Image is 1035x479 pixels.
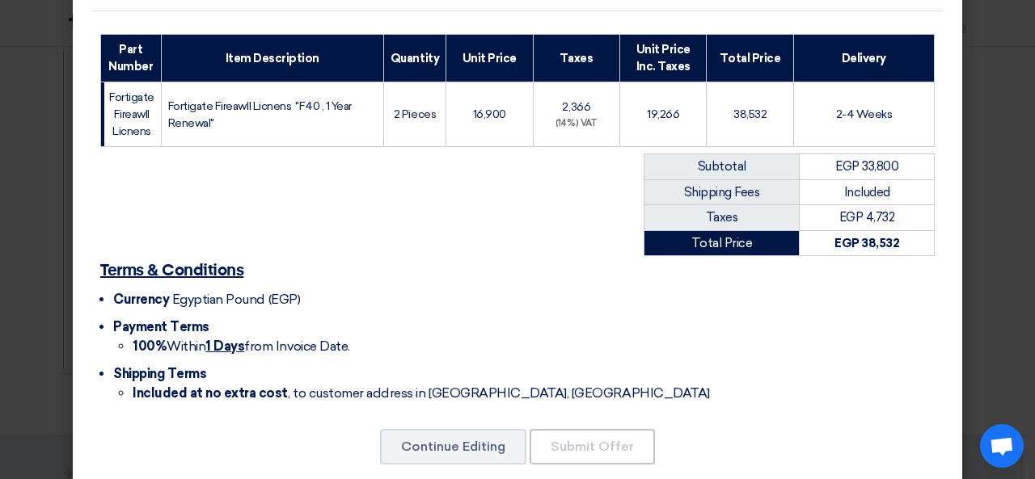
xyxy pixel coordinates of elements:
[205,338,244,354] u: 1 Days
[562,100,590,114] span: 2,366
[113,366,206,381] span: Shipping Terms
[100,263,243,279] u: Terms & Conditions
[533,35,619,82] th: Taxes
[733,107,767,121] span: 38,532
[133,384,935,403] li: , to customer address in [GEOGRAPHIC_DATA], [GEOGRAPHIC_DATA]
[133,338,350,354] span: Within from Invoice Date.
[473,107,506,121] span: 16,900
[172,292,300,307] span: Egyptian Pound (EGP)
[619,35,706,82] th: Unit Price Inc. Taxes
[793,35,934,82] th: Delivery
[844,185,890,200] span: Included
[133,338,167,354] strong: 100%
[644,179,800,205] td: Shipping Fees
[133,385,288,401] strong: Included at no extra cost
[380,429,526,464] button: Continue Editing
[113,319,209,334] span: Payment Terms
[530,429,655,464] button: Submit Offer
[644,230,800,256] td: Total Price
[836,107,893,121] span: 2-4 Weeks
[707,35,793,82] th: Total Price
[101,82,162,147] td: Fortigate Fireawll Licnens
[101,35,162,82] th: Part Number
[383,35,446,82] th: Quantity
[647,107,679,121] span: 19,266
[644,205,800,231] td: Taxes
[540,117,613,131] div: (14%) VAT
[800,154,935,180] td: EGP 33,800
[980,424,1024,468] div: Open chat
[168,99,352,130] span: Fortigate Fireawll Licnens "F40 , 1 Year Renewal"
[113,292,169,307] span: Currency
[161,35,383,82] th: Item Description
[394,107,436,121] span: 2 Pieces
[644,154,800,180] td: Subtotal
[446,35,533,82] th: Unit Price
[834,236,899,250] strong: EGP 38,532
[839,210,895,225] span: EGP 4,732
